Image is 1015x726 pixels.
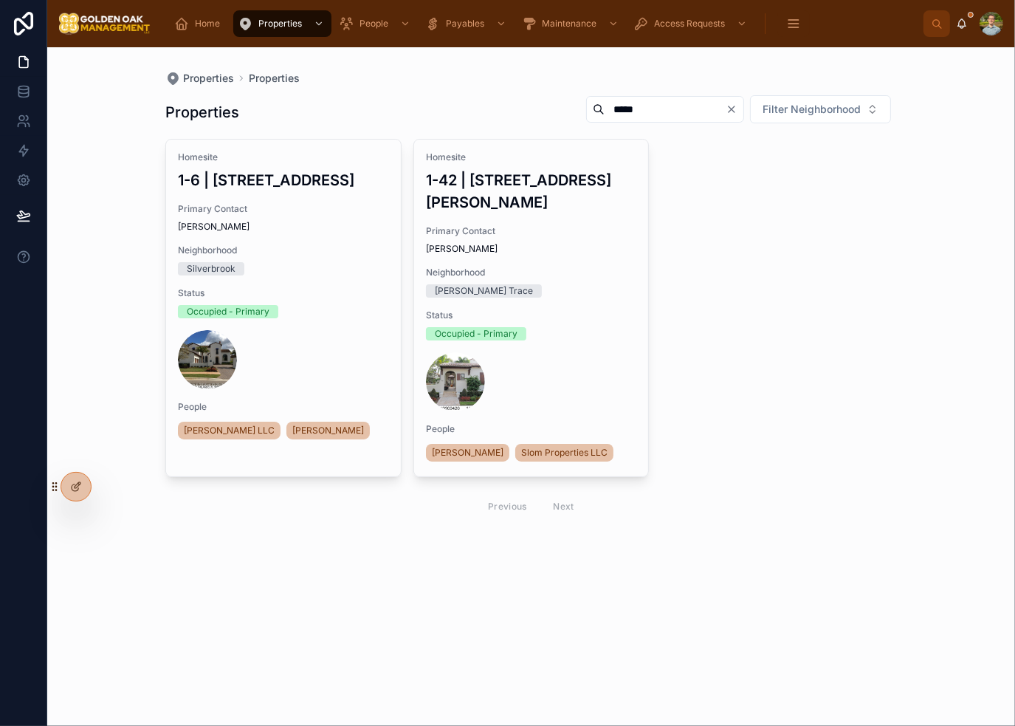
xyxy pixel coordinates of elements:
span: Homesite [426,151,637,163]
span: Properties [183,71,234,86]
span: People [178,401,389,413]
div: Silverbrook [187,262,235,275]
span: [PERSON_NAME] [426,243,637,255]
span: Primary Contact [178,203,389,215]
a: Slom Properties LLC [515,444,613,462]
button: Select Button [750,95,891,123]
span: Neighborhood [426,267,637,278]
a: Maintenance [517,10,626,37]
div: [PERSON_NAME] Trace [435,284,533,298]
span: Neighborhood [178,244,389,256]
img: App logo [59,12,151,35]
span: Maintenance [542,18,596,30]
a: Homesite1-6 | [STREET_ADDRESS]Primary Contact[PERSON_NAME]NeighborhoodSilverbrookStatusOccupied -... [165,139,402,477]
a: [PERSON_NAME] [426,444,509,462]
a: Home [170,10,230,37]
a: [PERSON_NAME] LLC [178,422,281,439]
div: Occupied - Primary [435,327,517,340]
span: People [426,423,637,435]
a: People [334,10,418,37]
a: Properties [165,71,234,86]
span: People [359,18,388,30]
div: Occupied - Primary [187,305,269,318]
span: Slom Properties LLC [521,447,608,459]
span: [PERSON_NAME] [432,447,503,459]
span: Status [426,309,637,321]
span: Access Requests [654,18,725,30]
span: Properties [258,18,302,30]
span: Primary Contact [426,225,637,237]
a: Homesite1-42 | [STREET_ADDRESS][PERSON_NAME]Primary Contact[PERSON_NAME]Neighborhood[PERSON_NAME]... [413,139,650,477]
span: Homesite [178,151,389,163]
div: scrollable content [162,7,923,40]
span: Payables [446,18,484,30]
span: [PERSON_NAME] LLC [184,425,275,436]
a: Payables [421,10,514,37]
h1: Properties [165,102,239,123]
span: [PERSON_NAME] [292,425,364,436]
span: Filter Neighborhood [763,102,861,117]
h3: 1-42 | [STREET_ADDRESS][PERSON_NAME] [426,169,637,213]
h3: 1-6 | [STREET_ADDRESS] [178,169,389,191]
a: Properties [249,71,300,86]
span: [PERSON_NAME] [178,221,389,233]
a: Properties [233,10,331,37]
button: Clear [726,103,743,115]
span: Status [178,287,389,299]
a: Access Requests [629,10,754,37]
span: Home [195,18,220,30]
a: [PERSON_NAME] [286,422,370,439]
